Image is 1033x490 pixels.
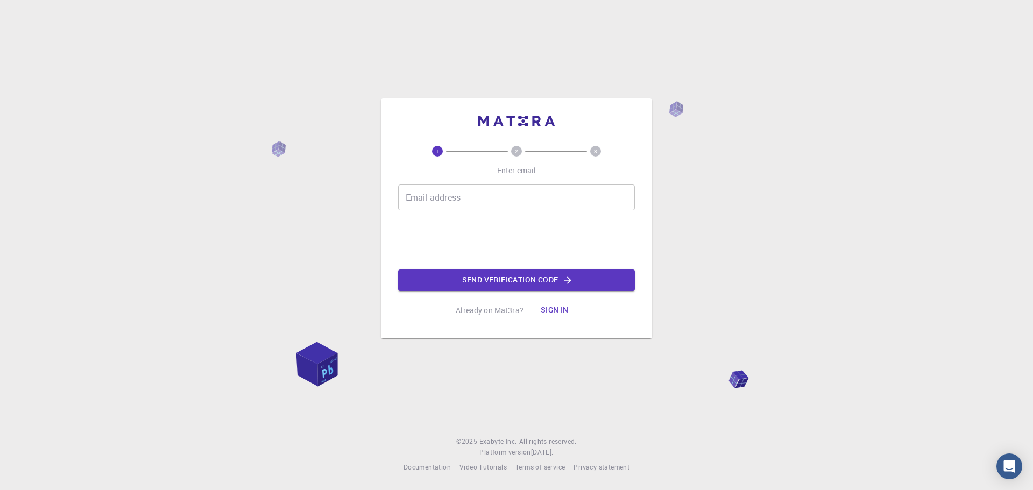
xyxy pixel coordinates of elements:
p: Enter email [497,165,536,176]
a: Exabyte Inc. [479,436,517,447]
a: Privacy statement [574,462,629,473]
span: © 2025 [456,436,479,447]
a: Documentation [404,462,451,473]
a: [DATE]. [531,447,554,458]
span: All rights reserved. [519,436,577,447]
span: Video Tutorials [459,463,507,471]
button: Sign in [532,300,577,321]
a: Video Tutorials [459,462,507,473]
p: Already on Mat3ra? [456,305,523,316]
span: Terms of service [515,463,565,471]
div: Open Intercom Messenger [996,453,1022,479]
span: [DATE] . [531,448,554,456]
text: 3 [594,147,597,155]
a: Terms of service [515,462,565,473]
span: Platform version [479,447,530,458]
iframe: reCAPTCHA [435,219,598,261]
text: 1 [436,147,439,155]
button: Send verification code [398,269,635,291]
span: Exabyte Inc. [479,437,517,445]
span: Documentation [404,463,451,471]
text: 2 [515,147,518,155]
span: Privacy statement [574,463,629,471]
